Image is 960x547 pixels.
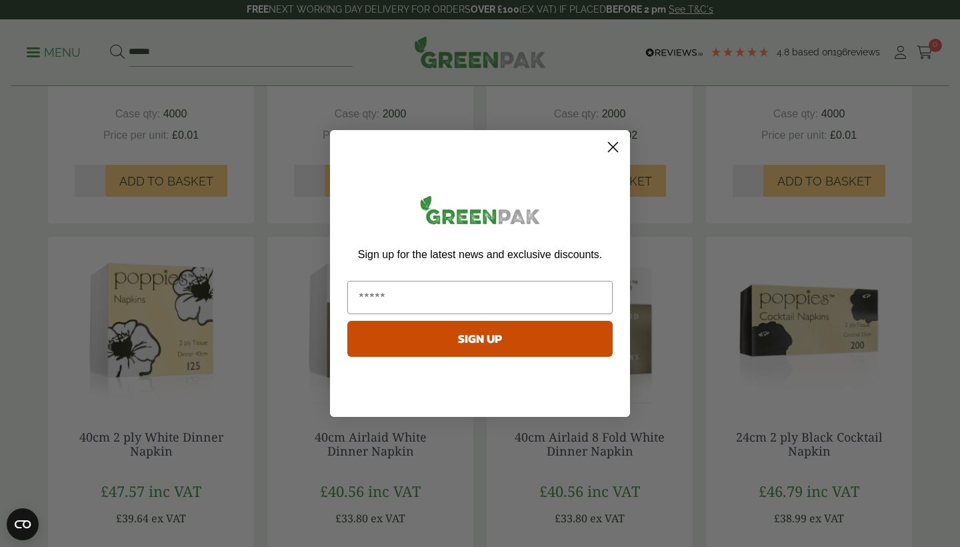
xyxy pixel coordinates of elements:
[347,281,613,314] input: Email
[358,249,602,260] span: Sign up for the latest news and exclusive discounts.
[347,190,613,235] img: greenpak_logo
[7,508,39,540] button: Open CMP widget
[601,135,625,159] button: Close dialog
[347,321,613,357] button: SIGN UP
